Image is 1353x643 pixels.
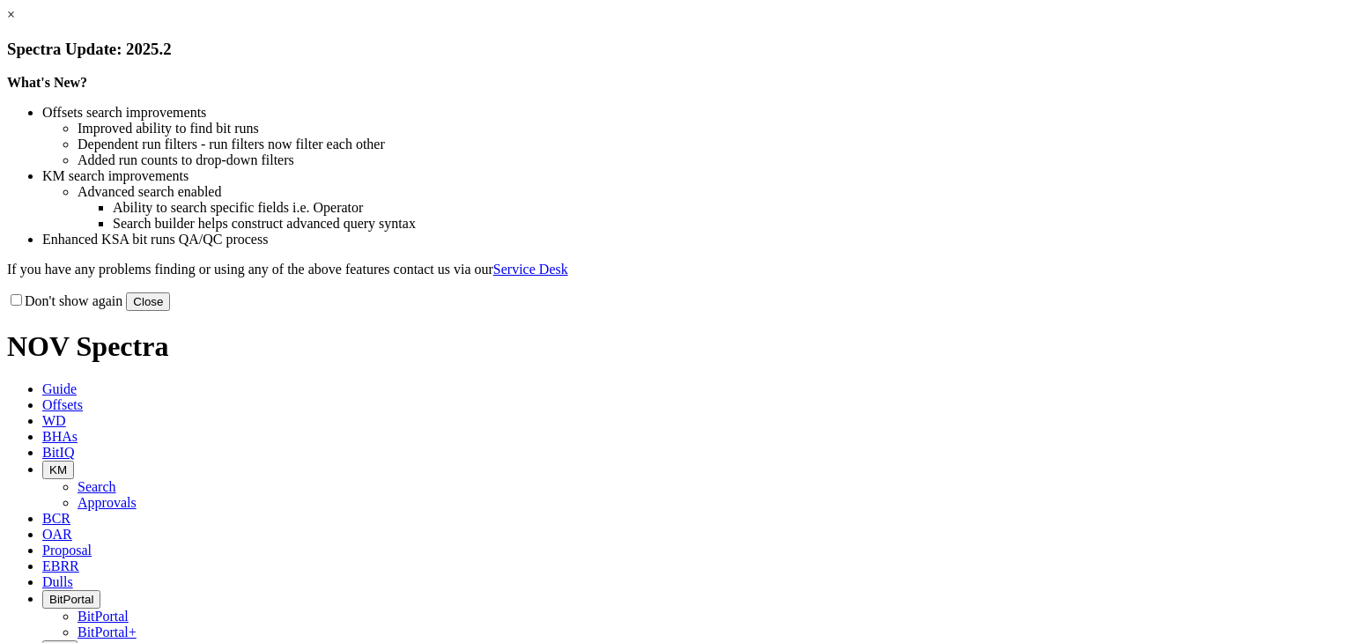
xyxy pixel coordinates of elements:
input: Don't show again [11,294,22,306]
li: Enhanced KSA bit runs QA/QC process [42,232,1346,248]
li: Ability to search specific fields i.e. Operator [113,200,1346,216]
span: BHAs [42,429,78,444]
span: KM [49,463,67,477]
a: BitPortal+ [78,625,137,639]
span: Dulls [42,574,73,589]
button: Close [126,292,170,311]
span: BitIQ [42,445,74,460]
li: Improved ability to find bit runs [78,121,1346,137]
li: Advanced search enabled [78,184,1346,200]
span: BitPortal [49,593,93,606]
p: If you have any problems finding or using any of the above features contact us via our [7,262,1346,277]
a: BitPortal [78,609,129,624]
span: EBRR [42,558,79,573]
a: Service Desk [493,262,568,277]
span: OAR [42,527,72,542]
span: Proposal [42,543,92,558]
span: BCR [42,511,70,526]
span: Offsets [42,397,83,412]
h3: Spectra Update: 2025.2 [7,40,1346,59]
strong: What's New? [7,75,87,90]
li: Added run counts to drop-down filters [78,152,1346,168]
a: Approvals [78,495,137,510]
a: × [7,7,15,22]
h1: NOV Spectra [7,330,1346,363]
span: Guide [42,381,77,396]
span: WD [42,413,66,428]
li: Search builder helps construct advanced query syntax [113,216,1346,232]
li: KM search improvements [42,168,1346,184]
li: Offsets search improvements [42,105,1346,121]
label: Don't show again [7,293,122,308]
a: Search [78,479,116,494]
li: Dependent run filters - run filters now filter each other [78,137,1346,152]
